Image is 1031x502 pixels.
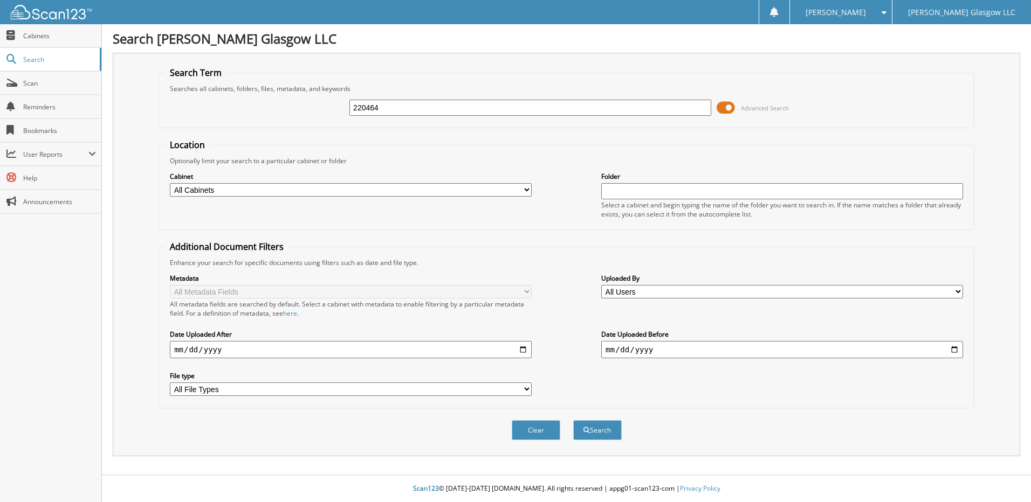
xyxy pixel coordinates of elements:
[512,420,560,440] button: Clear
[908,9,1015,16] span: [PERSON_NAME] Glasgow LLC
[164,258,968,267] div: Enhance your search for specific documents using filters such as date and file type.
[11,5,92,19] img: scan123-logo-white.svg
[170,274,532,283] label: Metadata
[806,9,866,16] span: [PERSON_NAME]
[170,341,532,358] input: start
[601,274,963,283] label: Uploaded By
[164,139,210,151] legend: Location
[23,31,96,40] span: Cabinets
[23,79,96,88] span: Scan
[741,104,789,112] span: Advanced Search
[164,67,227,79] legend: Search Term
[680,484,720,493] a: Privacy Policy
[23,150,88,159] span: User Reports
[170,330,532,339] label: Date Uploaded After
[113,30,1020,47] h1: Search [PERSON_NAME] Glasgow LLC
[601,200,963,219] div: Select a cabinet and begin typing the name of the folder you want to search in. If the name match...
[283,309,297,318] a: here
[170,172,532,181] label: Cabinet
[102,476,1031,502] div: © [DATE]-[DATE] [DOMAIN_NAME]. All rights reserved | appg01-scan123-com |
[23,55,94,64] span: Search
[23,102,96,111] span: Reminders
[23,173,96,183] span: Help
[601,341,963,358] input: end
[573,420,622,440] button: Search
[23,126,96,135] span: Bookmarks
[413,484,439,493] span: Scan123
[170,299,532,318] div: All metadata fields are searched by default. Select a cabinet with metadata to enable filtering b...
[23,197,96,206] span: Announcements
[601,172,963,181] label: Folder
[164,84,968,93] div: Searches all cabinets, folders, files, metadata, and keywords
[977,450,1031,502] iframe: Chat Widget
[164,156,968,165] div: Optionally limit your search to a particular cabinet or folder
[164,241,289,253] legend: Additional Document Filters
[601,330,963,339] label: Date Uploaded Before
[170,371,532,380] label: File type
